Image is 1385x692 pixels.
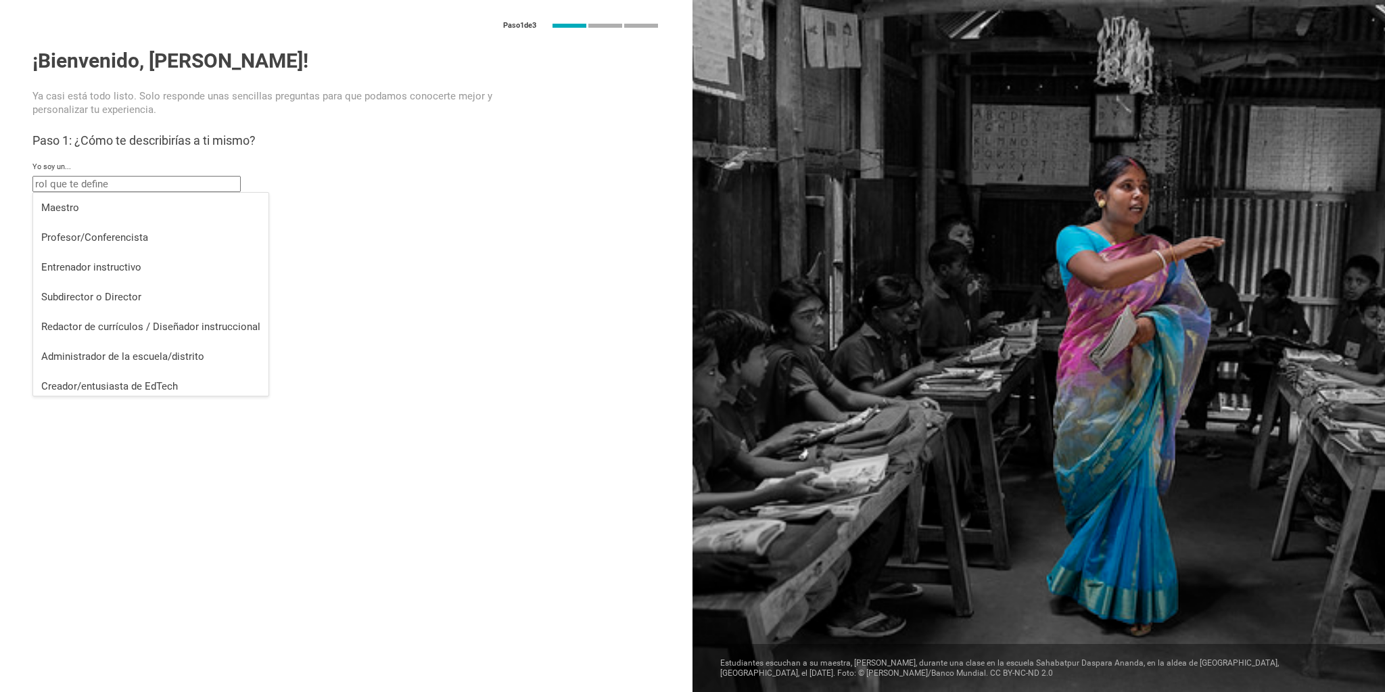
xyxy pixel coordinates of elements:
font: 1 [520,21,524,30]
font: ¡Bienvenido, [PERSON_NAME]! [32,49,308,72]
font: Estudiantes escuchan a su maestra, [PERSON_NAME], durante una clase en la escuela Sahabatpur Dasp... [720,658,1279,678]
font: Paso 1: ¿Cómo te describirías a ti mismo? [32,133,256,147]
font: Paso [503,21,520,30]
font: Ya casi está todo listo. Solo responde unas sencillas preguntas para que podamos conocerte mejor ... [32,90,492,116]
font: de [524,21,532,30]
font: Iniciar sesión con Google [147,11,279,22]
input: rol que te define [32,176,241,192]
font: Yo soy un... [32,162,71,171]
font: 3 [532,21,536,30]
